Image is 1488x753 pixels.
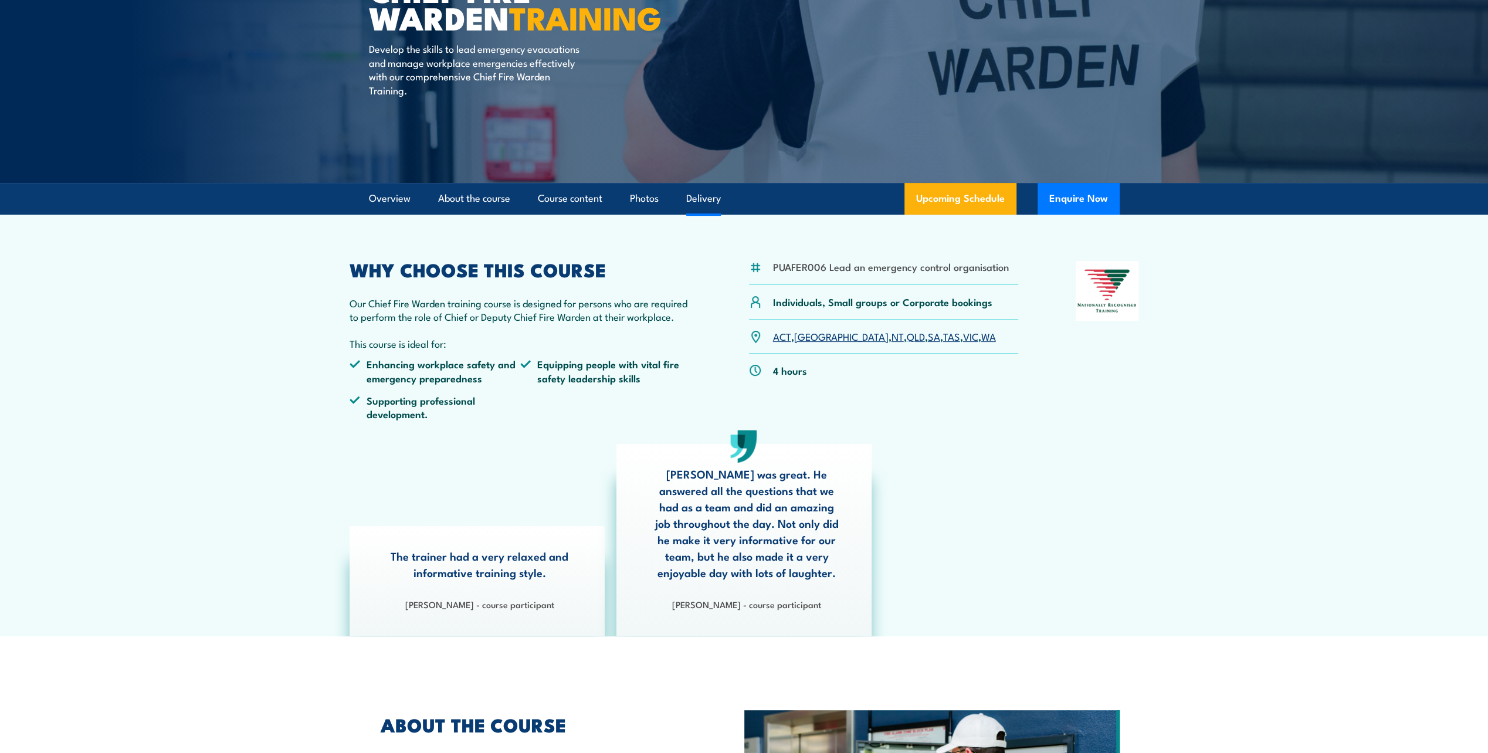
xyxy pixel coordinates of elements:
[773,295,992,308] p: Individuals, Small groups or Corporate bookings
[381,716,690,732] h2: ABOUT THE COURSE
[773,364,807,377] p: 4 hours
[369,183,411,214] a: Overview
[672,598,821,610] strong: [PERSON_NAME] - course participant
[943,329,960,343] a: TAS
[438,183,510,214] a: About the course
[904,183,1016,215] a: Upcoming Schedule
[773,330,996,343] p: , , , , , , ,
[538,183,602,214] a: Course content
[384,548,575,581] p: The trainer had a very relaxed and informative training style.
[794,329,889,343] a: [GEOGRAPHIC_DATA]
[369,42,583,97] p: Develop the skills to lead emergency evacuations and manage workplace emergencies effectively wit...
[1038,183,1120,215] button: Enquire Now
[350,394,521,421] li: Supporting professional development.
[350,261,692,277] h2: WHY CHOOSE THIS COURSE
[773,329,791,343] a: ACT
[892,329,904,343] a: NT
[963,329,978,343] a: VIC
[630,183,659,214] a: Photos
[350,357,521,385] li: Enhancing workplace safety and emergency preparedness
[520,357,692,385] li: Equipping people with vital fire safety leadership skills
[686,183,721,214] a: Delivery
[651,466,842,581] p: [PERSON_NAME] was great. He answered all the questions that we had as a team and did an amazing j...
[928,329,940,343] a: SA
[405,598,554,610] strong: [PERSON_NAME] - course participant
[350,296,692,324] p: Our Chief Fire Warden training course is designed for persons who are required to perform the rol...
[907,329,925,343] a: QLD
[1076,261,1139,321] img: Nationally Recognised Training logo.
[350,337,692,350] p: This course is ideal for:
[981,329,996,343] a: WA
[773,260,1009,273] li: PUAFER006 Lead an emergency control organisation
